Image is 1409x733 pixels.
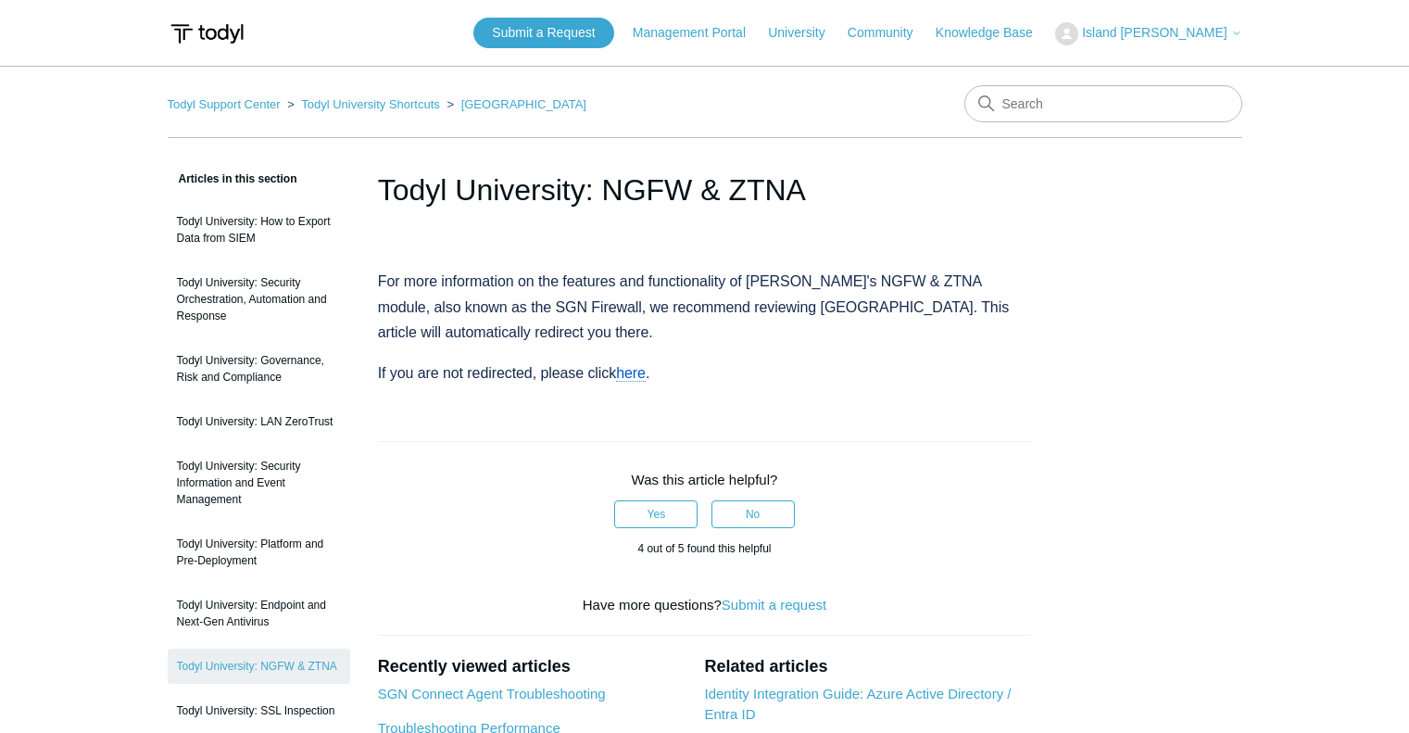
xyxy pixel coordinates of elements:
[168,265,350,334] a: Todyl University: Security Orchestration, Automation and Response
[443,97,586,111] li: Todyl University
[614,500,698,528] button: This article was helpful
[378,654,686,679] h2: Recently viewed articles
[848,23,932,43] a: Community
[168,526,350,578] a: Todyl University: Platform and Pre-Deployment
[168,404,350,439] a: Todyl University: LAN ZeroTrust
[722,597,826,613] a: Submit a request
[168,204,350,256] a: Todyl University: How to Export Data from SIEM
[168,693,350,728] a: Todyl University: SSL Inspection
[378,686,606,701] a: SGN Connect Agent Troubleshooting
[168,17,246,51] img: Todyl Support Center Help Center home page
[633,23,764,43] a: Management Portal
[378,360,1032,385] p: If you are not redirected, please click .
[378,595,1032,616] div: Have more questions?
[632,472,778,487] span: Was this article helpful?
[704,686,1011,723] a: Identity Integration Guide: Azure Active Directory / Entra ID
[768,23,843,43] a: University
[283,97,443,111] li: Todyl University Shortcuts
[168,343,350,395] a: Todyl University: Governance, Risk and Compliance
[616,365,646,382] a: here
[473,18,613,48] a: Submit a Request
[637,542,771,555] span: 4 out of 5 found this helpful
[168,97,281,111] a: Todyl Support Center
[168,449,350,517] a: Todyl University: Security Information and Event Management
[168,588,350,639] a: Todyl University: Endpoint and Next-Gen Antivirus
[1055,22,1241,45] button: Island [PERSON_NAME]
[378,269,1032,345] p: For more information on the features and functionality of [PERSON_NAME]'s NGFW & ZTNA module, als...
[1082,25,1227,40] span: Island [PERSON_NAME]
[461,97,586,111] a: [GEOGRAPHIC_DATA]
[711,500,795,528] button: This article was not helpful
[378,168,1032,212] h1: Todyl University: NGFW & ZTNA
[936,23,1051,43] a: Knowledge Base
[301,97,440,111] a: Todyl University Shortcuts
[168,649,350,684] a: Todyl University: NGFW & ZTNA
[964,85,1242,122] input: Search
[704,654,1031,679] h2: Related articles
[168,97,284,111] li: Todyl Support Center
[168,172,297,185] span: Articles in this section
